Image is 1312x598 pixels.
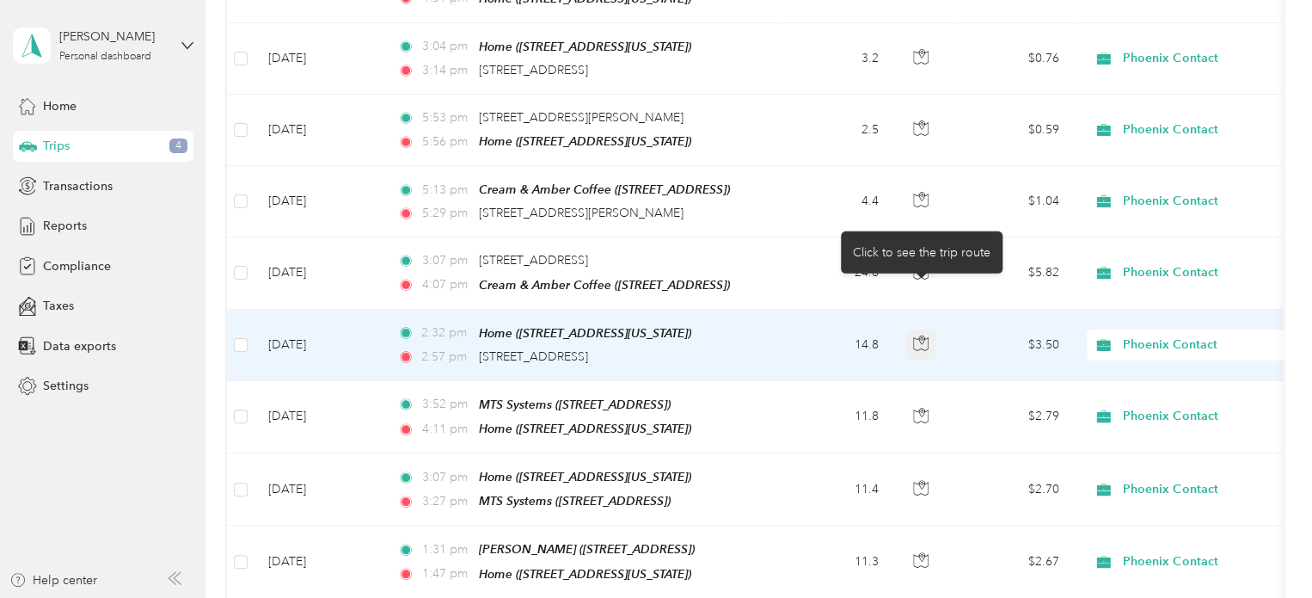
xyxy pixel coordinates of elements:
span: [STREET_ADDRESS][PERSON_NAME] [479,110,684,125]
div: Personal dashboard [59,52,151,62]
td: $0.59 [953,95,1073,166]
span: 3:07 pm [421,251,470,270]
td: 3.2 [779,23,892,95]
td: 24.6 [779,237,892,309]
span: 5:53 pm [421,108,470,127]
td: 11.8 [779,381,892,453]
span: 4:11 pm [421,420,470,439]
td: [DATE] [254,237,383,309]
span: Data exports [43,337,116,355]
td: 4.4 [779,166,892,237]
span: Phoenix Contact [1123,192,1280,211]
span: 1:47 pm [421,564,470,583]
span: Home ([STREET_ADDRESS][US_STATE]) [479,134,691,148]
span: 4:07 pm [421,275,470,294]
div: [PERSON_NAME] [59,28,167,46]
td: [DATE] [254,23,383,95]
td: [DATE] [254,166,383,237]
span: 3:07 pm [421,468,470,487]
span: [STREET_ADDRESS] [479,349,588,364]
td: $2.79 [953,381,1073,453]
iframe: Everlance-gr Chat Button Frame [1216,502,1312,598]
span: [STREET_ADDRESS][PERSON_NAME] [479,206,684,220]
span: 5:56 pm [421,133,470,151]
span: Phoenix Contact [1123,480,1280,499]
span: Reports [43,217,87,235]
span: 3:27 pm [421,492,470,511]
span: Cream & Amber Coffee ([STREET_ADDRESS]) [479,182,730,196]
span: [PERSON_NAME] ([STREET_ADDRESS]) [479,542,695,556]
td: 11.4 [779,453,892,526]
span: 3:04 pm [421,37,470,56]
td: 11.3 [779,526,892,598]
span: Taxes [43,297,74,315]
span: MTS Systems ([STREET_ADDRESS]) [479,398,671,411]
button: Help center [9,571,97,589]
span: Home ([STREET_ADDRESS][US_STATE]) [479,326,691,340]
td: $1.04 [953,166,1073,237]
td: $2.67 [953,526,1073,598]
span: Settings [43,377,89,395]
span: Phoenix Contact [1123,407,1280,426]
span: Cream & Amber Coffee ([STREET_ADDRESS]) [479,278,730,292]
span: Home ([STREET_ADDRESS][US_STATE]) [479,40,691,53]
span: [STREET_ADDRESS] [479,253,588,268]
span: 5:29 pm [421,204,470,223]
td: 14.8 [779,310,892,381]
span: 2:57 pm [421,348,470,367]
span: 4 [169,139,187,154]
td: $0.76 [953,23,1073,95]
td: $5.82 [953,237,1073,309]
span: MTS Systems ([STREET_ADDRESS]) [479,494,671,508]
span: Compliance [43,257,111,275]
span: Transactions [43,177,113,195]
span: 3:14 pm [421,61,470,80]
td: 2.5 [779,95,892,166]
span: 5:13 pm [421,181,470,200]
span: Phoenix Contact [1123,336,1280,354]
span: 1:31 pm [421,540,470,559]
span: Phoenix Contact [1123,263,1280,282]
span: 3:52 pm [421,395,470,414]
span: [STREET_ADDRESS] [479,63,588,77]
span: Home ([STREET_ADDRESS][US_STATE]) [479,470,691,484]
td: [DATE] [254,95,383,166]
td: $3.50 [953,310,1073,381]
span: Phoenix Contact [1123,49,1280,68]
td: [DATE] [254,310,383,381]
td: [DATE] [254,453,383,526]
span: 2:32 pm [421,324,470,342]
td: $2.70 [953,453,1073,526]
td: [DATE] [254,526,383,598]
span: Home ([STREET_ADDRESS][US_STATE]) [479,422,691,435]
span: Trips [43,137,70,155]
span: Phoenix Contact [1123,120,1280,139]
span: Home [43,97,77,115]
td: [DATE] [254,381,383,453]
span: Home ([STREET_ADDRESS][US_STATE]) [479,567,691,581]
div: Click to see the trip route [841,231,1002,274]
span: Phoenix Contact [1123,552,1280,571]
